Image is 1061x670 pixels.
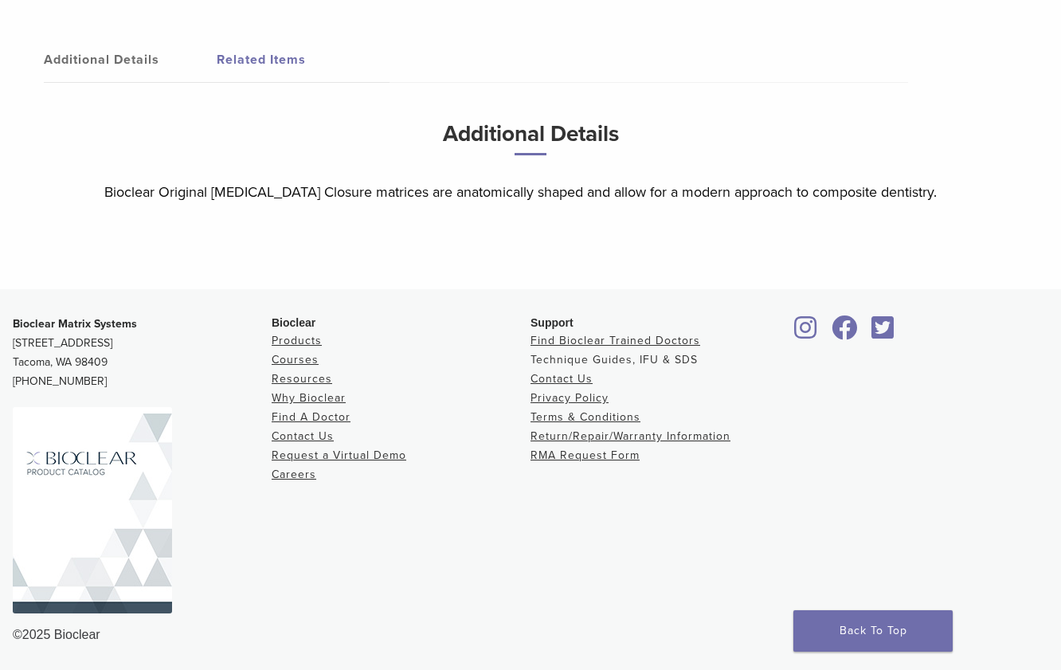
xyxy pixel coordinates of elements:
[104,115,957,168] h3: Additional Details
[866,325,899,341] a: Bioclear
[44,37,217,82] a: Additional Details
[272,429,334,443] a: Contact Us
[530,372,593,386] a: Contact Us
[272,449,406,462] a: Request a Virtual Demo
[217,37,390,82] a: Related Items
[13,315,272,391] p: [STREET_ADDRESS] Tacoma, WA 98409 [PHONE_NUMBER]
[530,391,609,405] a: Privacy Policy
[13,317,137,331] strong: Bioclear Matrix Systems
[104,180,957,204] p: Bioclear Original [MEDICAL_DATA] Closure matrices are anatomically shaped and allow for a modern ...
[272,316,315,329] span: Bioclear
[826,325,863,341] a: Bioclear
[530,316,574,329] span: Support
[530,429,730,443] a: Return/Repair/Warranty Information
[530,410,640,424] a: Terms & Conditions
[530,449,640,462] a: RMA Request Form
[272,391,346,405] a: Why Bioclear
[530,334,700,347] a: Find Bioclear Trained Doctors
[793,610,953,652] a: Back To Top
[272,353,319,366] a: Courses
[13,625,1048,645] div: ©2025 Bioclear
[789,325,823,341] a: Bioclear
[272,372,332,386] a: Resources
[272,410,350,424] a: Find A Doctor
[272,334,322,347] a: Products
[530,353,698,366] a: Technique Guides, IFU & SDS
[13,407,172,613] img: Bioclear
[272,468,316,481] a: Careers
